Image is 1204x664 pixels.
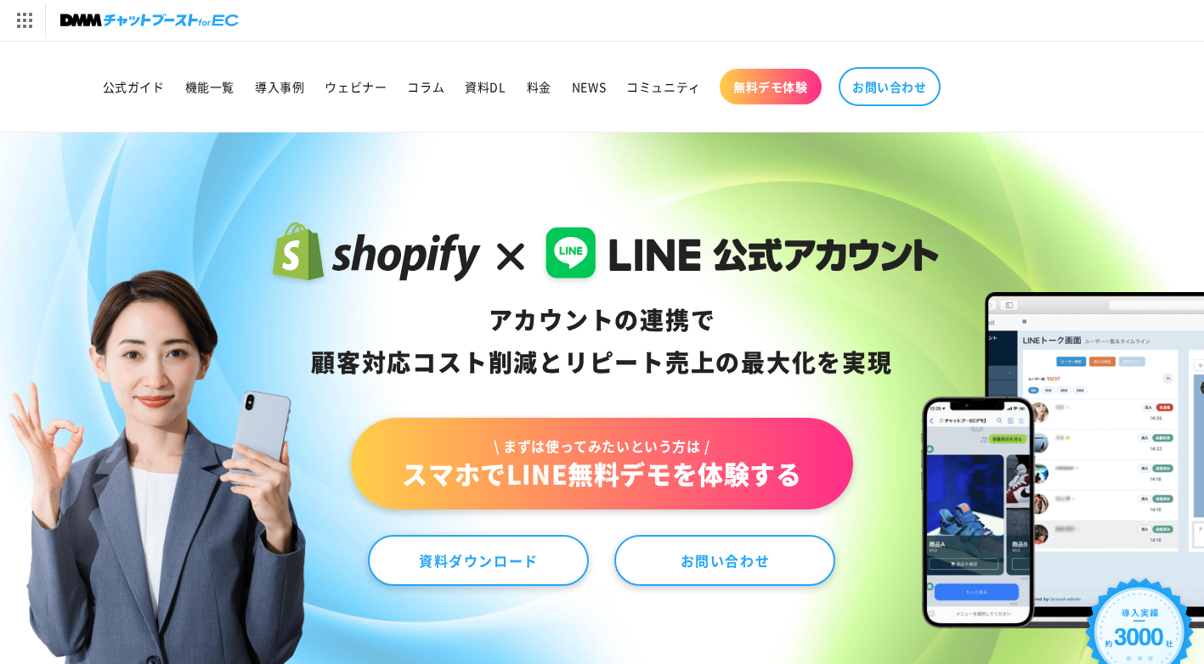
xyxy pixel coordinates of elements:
span: ウェビナー [325,79,387,94]
a: ウェビナー [314,69,397,104]
span: 機能一覧 [185,79,235,94]
span: お問い合わせ [852,79,927,94]
a: 機能一覧 [175,69,245,104]
img: サービス [3,3,45,38]
a: お問い合わせ [839,67,941,106]
div: アカウントの連携で 顧客対応コスト削減と リピート売上の 最大化を実現 [265,299,939,384]
a: 資料ダウンロード [368,535,589,586]
img: チャットブーストforEC [60,8,239,32]
a: コラム [397,69,455,104]
a: \ まずは使ってみたいという方は /スマホでLINE無料デモを体験する [351,418,852,509]
a: NEWS [562,69,616,104]
span: NEWS [572,79,606,94]
span: 公式ガイド [103,79,165,94]
span: 料金 [527,79,551,94]
a: 導入事例 [245,69,314,104]
span: \ まずは使ってみたいという方は / [402,436,801,455]
a: 資料DL [455,69,516,104]
a: コミュニティ [616,69,711,104]
a: 無料デモ体験 [720,69,822,104]
a: 料金 [517,69,562,104]
span: コミュニティ [626,79,701,94]
span: 資料DL [465,79,506,94]
a: 公式ガイド [93,69,175,104]
span: 無料デモ体験 [733,79,808,94]
span: 導入事例 [255,79,304,94]
a: お問い合わせ [614,535,835,586]
span: コラム [407,79,444,94]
